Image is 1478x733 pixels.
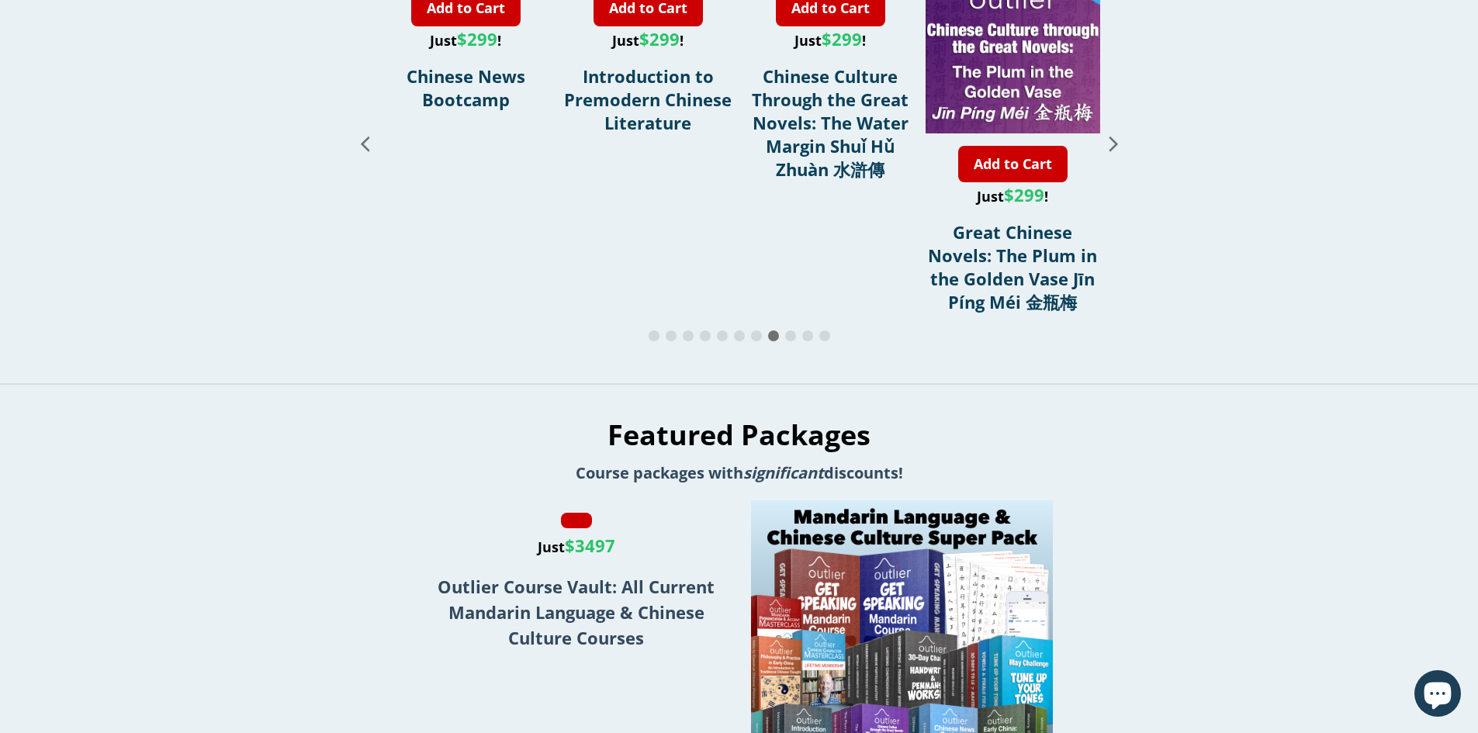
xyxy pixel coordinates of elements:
[802,330,813,341] span: Go to slide 10
[538,538,615,556] span: Just
[612,31,684,50] span: Just !
[768,330,779,341] span: Go to slide 8
[958,146,1068,182] a: Add to Cart
[666,330,677,341] span: Go to slide 2
[649,330,659,341] span: Go to slide 1
[576,462,903,483] span: Course packages with discounts!
[819,330,830,341] span: Go to slide 11
[717,330,728,341] span: Go to slide 5
[785,330,796,341] span: Go to slide 9
[751,330,762,341] span: Go to slide 7
[565,534,615,557] span: $3497
[1004,183,1044,206] span: $299
[438,575,715,649] a: Outlier Course Vault: All Current Mandarin Language & Chinese Culture Courses
[752,64,909,181] a: Chinese Culture Through the Great Novels: The Water Margin Shuǐ Hǔ Zhuàn 水滸傳
[822,27,862,50] span: $299
[977,187,1048,206] span: Just !
[928,220,1097,313] a: Great Chinese Novels: The Plum in the Golden Vase Jīn Píng Méi 金瓶梅
[564,64,732,134] a: Introduction to Premodern Chinese Literature
[734,330,745,341] span: Go to slide 6
[700,330,711,341] span: Go to slide 4
[639,27,680,50] span: $299
[457,27,497,50] span: $299
[794,31,866,50] span: Just !
[683,330,694,341] span: Go to slide 3
[1410,670,1466,721] inbox-online-store-chat: Shopify online store chat
[430,31,501,50] span: Just !
[407,64,525,111] a: Chinese News Bootcamp
[743,462,824,483] em: significant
